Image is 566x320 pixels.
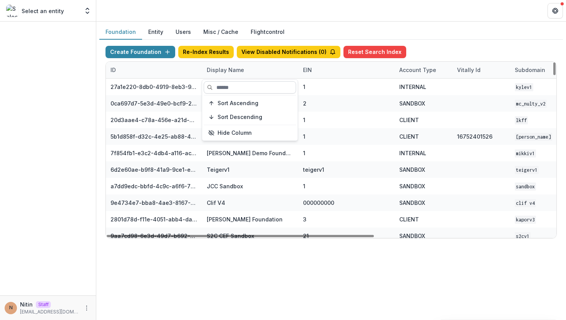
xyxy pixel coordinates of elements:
[298,66,316,74] div: EIN
[515,133,552,141] code: [PERSON_NAME]
[111,83,198,91] div: 27a1e220-8db0-4919-8eb3-9f29ee33f7b0
[204,111,296,123] button: Sort Descending
[452,62,510,78] div: Vitally Id
[395,62,452,78] div: Account Type
[178,46,234,58] button: Re-Index Results
[202,62,298,78] div: Display Name
[237,46,340,58] button: View Disabled Notifications (0)
[515,216,536,224] code: kaporv3
[251,28,285,36] a: Flightcontrol
[106,66,121,74] div: ID
[515,149,536,157] code: mikkiv1
[197,25,244,40] button: Misc / Cache
[207,199,225,207] div: Clif V4
[218,114,262,121] span: Sort Descending
[515,83,533,91] code: kylev1
[399,232,425,240] div: SANDBOX
[111,149,198,157] div: 7f854fb1-e3c2-4db4-a116-aca576521abc
[399,182,425,190] div: SANDBOX
[303,232,309,240] div: 21
[111,166,198,174] div: 6d2e60ae-b9f8-41a9-9ce1-e608d0f20ec5
[204,127,296,139] button: Hide Column
[22,7,64,15] p: Select an entity
[82,3,93,18] button: Open entity switcher
[36,301,51,308] p: Staff
[142,25,169,40] button: Entity
[399,99,425,107] div: SANDBOX
[207,215,283,223] div: [PERSON_NAME] Foundation
[343,46,406,58] button: Reset Search Index
[111,199,198,207] div: 9e4734e7-bba8-4ae3-8167-95d86cec7b4b
[515,100,547,108] code: mc_nulty_v2
[111,116,198,124] div: 20d3aae4-c78a-456e-a21d-91c97a6a725f
[218,100,258,107] span: Sort Ascending
[395,66,441,74] div: Account Type
[399,149,426,157] div: INTERNAL
[111,232,198,240] div: 9aa7cd98-6e3d-49d7-b692-3e5f3d1facd4
[99,25,142,40] button: Foundation
[452,66,485,74] div: Vitally Id
[303,83,305,91] div: 1
[399,116,419,124] div: CLIENT
[111,99,198,107] div: 0ca697d7-5e3d-49e0-bcf9-217f69e92d71
[303,215,306,223] div: 3
[548,3,563,18] button: Get Help
[169,25,197,40] button: Users
[510,66,550,74] div: Subdomain
[207,232,254,240] div: S2C CEF Sandbox
[515,166,539,174] code: teigerv1
[111,132,198,141] div: 5b1d858f-d32c-4e25-ab88-434536713791
[515,232,531,240] code: s2cv1
[202,66,249,74] div: Display Name
[20,308,79,315] p: [EMAIL_ADDRESS][DOMAIN_NAME]
[82,303,91,313] button: More
[9,305,13,310] div: Nitin
[106,62,202,78] div: ID
[20,300,33,308] p: Nitin
[457,132,492,141] div: 16752401526
[515,116,528,124] code: lkff
[399,83,426,91] div: INTERNAL
[303,182,305,190] div: 1
[303,99,306,107] div: 2
[207,149,294,157] div: [PERSON_NAME] Demo Foundation
[399,215,419,223] div: CLIENT
[303,116,305,124] div: 1
[6,5,18,17] img: Select an entity
[303,149,305,157] div: 1
[303,166,324,174] div: teigerv1
[298,62,395,78] div: EIN
[303,199,334,207] div: 000000000
[303,132,305,141] div: 1
[515,199,536,207] code: Clif V4
[105,46,175,58] button: Create Foundation
[207,182,243,190] div: JCC Sandbox
[399,132,419,141] div: CLIENT
[111,215,198,223] div: 2801d78d-f11e-4051-abb4-dab00da98882
[515,183,536,191] code: sandbox
[111,182,198,190] div: a7dd9edc-bbfd-4c9c-a6f6-76d0743bf1cd
[204,97,296,109] button: Sort Ascending
[399,199,425,207] div: SANDBOX
[207,166,229,174] div: Teigerv1
[399,166,425,174] div: SANDBOX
